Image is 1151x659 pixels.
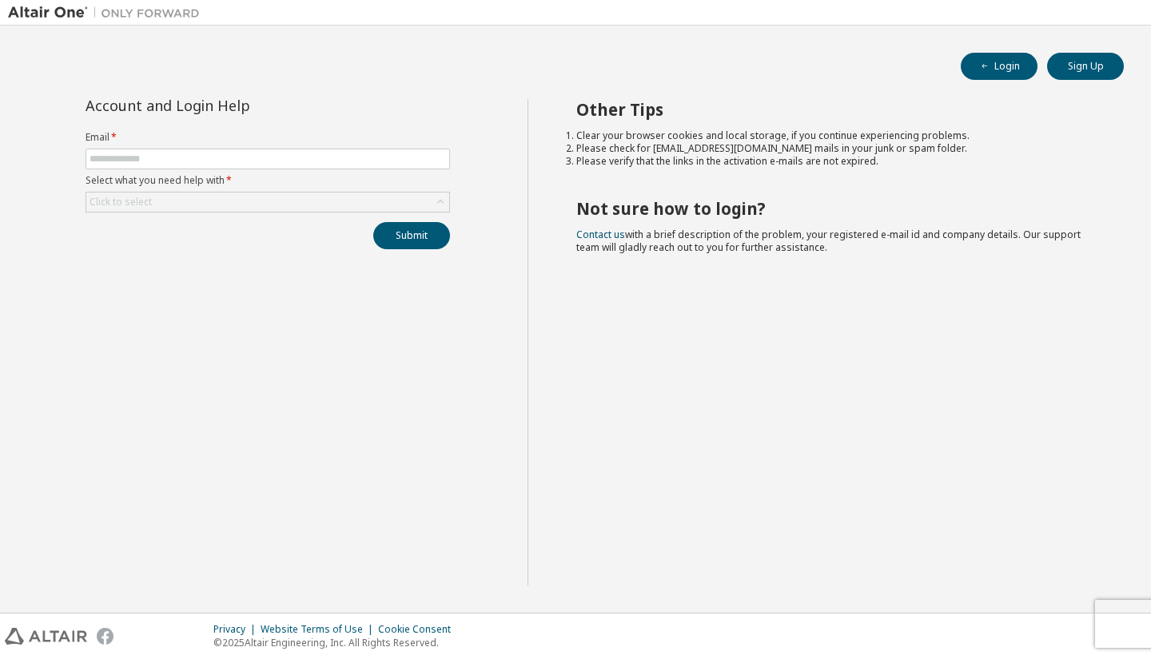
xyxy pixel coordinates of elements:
li: Please verify that the links in the activation e-mails are not expired. [576,155,1096,168]
div: Website Terms of Use [261,623,378,636]
div: Privacy [213,623,261,636]
div: Cookie Consent [378,623,460,636]
li: Clear your browser cookies and local storage, if you continue experiencing problems. [576,129,1096,142]
button: Sign Up [1047,53,1124,80]
h2: Not sure how to login? [576,198,1096,219]
button: Login [961,53,1037,80]
li: Please check for [EMAIL_ADDRESS][DOMAIN_NAME] mails in your junk or spam folder. [576,142,1096,155]
div: Click to select [86,193,449,212]
a: Contact us [576,228,625,241]
img: facebook.svg [97,628,114,645]
label: Email [86,131,450,144]
img: Altair One [8,5,208,21]
div: Click to select [90,196,152,208]
p: © 2025 Altair Engineering, Inc. All Rights Reserved. [213,636,460,649]
img: altair_logo.svg [5,628,87,645]
label: Select what you need help with [86,174,450,187]
button: Submit [373,222,450,249]
h2: Other Tips [576,99,1096,120]
span: with a brief description of the problem, your registered e-mail id and company details. Our suppo... [576,228,1081,254]
div: Account and Login Help [86,99,377,112]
